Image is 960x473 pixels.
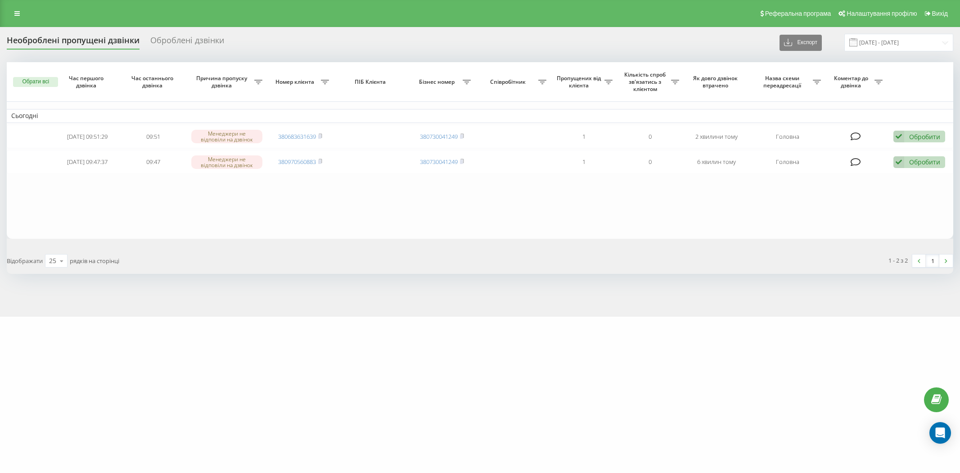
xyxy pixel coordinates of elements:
span: Співробітник [480,78,538,86]
span: Відображати [7,257,43,265]
a: 380970560883 [278,158,316,166]
div: 1 - 2 з 2 [888,256,908,265]
td: [DATE] 09:51:29 [54,125,120,149]
span: Час останнього дзвінка [128,75,179,89]
button: Обрати всі [13,77,58,87]
td: 0 [617,150,683,174]
td: [DATE] 09:47:37 [54,150,120,174]
a: 380683631639 [278,132,316,141]
td: Головна [750,125,825,149]
span: рядків на сторінці [70,257,119,265]
span: Бізнес номер [414,78,463,86]
button: Експорт [780,35,822,51]
div: Обробити [909,132,940,141]
a: 380730041249 [420,158,458,166]
span: Вихід [932,10,948,17]
span: Реферальна програма [765,10,831,17]
span: Коментар до дзвінка [830,75,874,89]
td: Сьогодні [7,109,953,123]
td: 1 [551,125,617,149]
span: Кількість спроб зв'язатись з клієнтом [622,71,671,92]
span: Налаштування профілю [847,10,917,17]
span: ПІБ Клієнта [341,78,401,86]
div: 25 [49,256,56,265]
div: Оброблені дзвінки [150,36,224,50]
td: 6 хвилин тому [684,150,750,174]
td: 09:47 [120,150,186,174]
span: Як довго дзвінок втрачено [691,75,742,89]
td: 2 хвилини тому [684,125,750,149]
span: Назва схеми переадресації [754,75,813,89]
td: Головна [750,150,825,174]
div: Менеджери не відповіли на дзвінок [191,130,262,143]
div: Open Intercom Messenger [929,422,951,444]
td: 09:51 [120,125,186,149]
div: Менеджери не відповіли на дзвінок [191,155,262,169]
td: 1 [551,150,617,174]
a: 1 [926,255,939,267]
span: Причина пропуску дзвінка [191,75,255,89]
div: Необроблені пропущені дзвінки [7,36,140,50]
a: 380730041249 [420,132,458,141]
span: Номер клієнта [271,78,320,86]
td: 0 [617,125,683,149]
span: Пропущених від клієнта [555,75,604,89]
div: Обробити [909,158,940,166]
span: Час першого дзвінка [62,75,113,89]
